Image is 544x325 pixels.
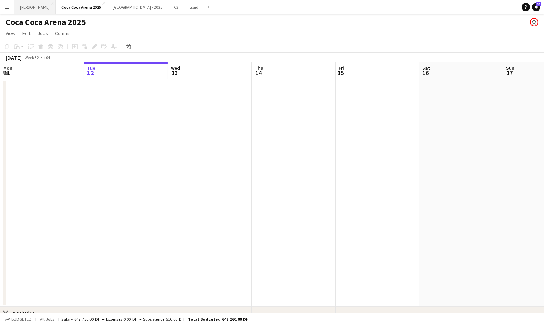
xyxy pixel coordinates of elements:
button: C3 [168,0,184,14]
span: Sat [422,65,430,71]
span: 12 [86,69,95,77]
div: Salary 647 750.00 DH + Expenses 0.00 DH + Subsistence 510.00 DH = [61,317,249,322]
span: 32 [536,2,541,6]
button: Coca Coca Arena 2025 [56,0,107,14]
span: Edit [22,30,31,37]
span: View [6,30,15,37]
div: wardrobe [11,309,34,316]
button: Zaid [184,0,204,14]
span: Week 32 [23,55,41,60]
span: 13 [170,69,180,77]
a: Comms [52,29,74,38]
span: Budgeted [11,317,32,322]
span: Sun [506,65,515,71]
span: Mon [3,65,12,71]
button: [PERSON_NAME] [14,0,56,14]
span: Comms [55,30,71,37]
span: Wed [171,65,180,71]
span: 11 [2,69,12,77]
span: Thu [255,65,263,71]
span: Total Budgeted 648 260.00 DH [188,317,249,322]
a: Edit [20,29,33,38]
button: [GEOGRAPHIC_DATA] - 2025 [107,0,168,14]
h1: Coca Coca Arena 2025 [6,17,86,27]
app-user-avatar: Kate Oliveros [530,18,538,26]
span: Fri [338,65,344,71]
a: View [3,29,18,38]
a: Jobs [35,29,51,38]
span: All jobs [39,317,55,322]
span: Jobs [38,30,48,37]
div: [DATE] [6,54,22,61]
button: Budgeted [4,316,33,323]
span: 16 [421,69,430,77]
span: 14 [254,69,263,77]
div: +04 [43,55,50,60]
span: 15 [337,69,344,77]
a: 32 [532,3,540,11]
span: Tue [87,65,95,71]
span: 17 [505,69,515,77]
